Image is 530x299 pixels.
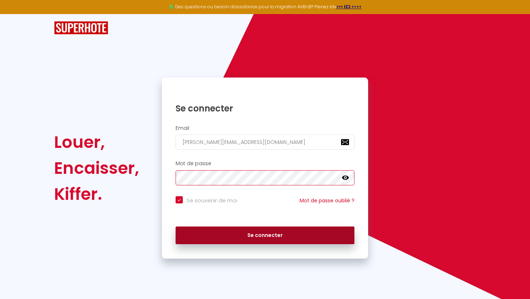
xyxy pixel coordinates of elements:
[54,155,139,181] div: Encaisser,
[176,227,354,245] button: Se connecter
[54,21,108,35] img: SuperHote logo
[176,103,354,114] h1: Se connecter
[300,197,354,204] a: Mot de passe oublié ?
[176,161,354,167] h2: Mot de passe
[176,135,354,150] input: Ton Email
[54,129,139,155] div: Louer,
[336,4,362,10] a: >>> ICI <<<<
[176,125,354,131] h2: Email
[54,181,139,207] div: Kiffer.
